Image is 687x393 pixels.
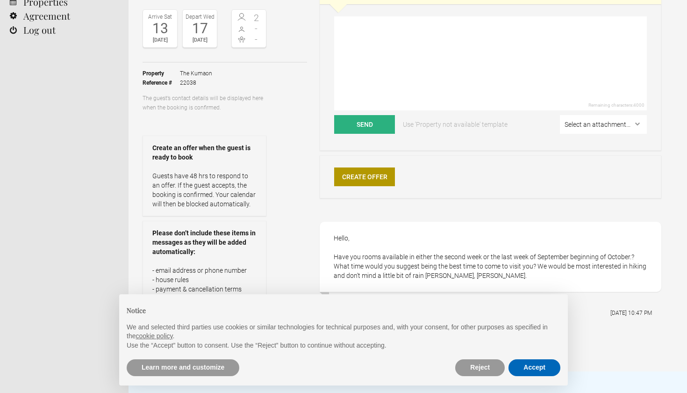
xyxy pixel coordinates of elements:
[249,35,264,44] span: -
[152,143,257,162] strong: Create an offer when the guest is ready to book
[455,359,505,376] button: Reject
[143,94,266,112] p: The guest’s contact details will be displayed here when the booking is confirmed.
[143,69,180,78] strong: Property
[180,69,212,78] span: The Kumaon
[320,222,661,292] div: Hello, Have you rooms available in either the second week or the last week of September beginning...
[127,323,560,341] p: We and selected third parties use cookies or similar technologies for technical purposes and, wit...
[249,13,264,22] span: 2
[508,359,560,376] button: Accept
[249,24,264,33] span: -
[143,78,180,87] strong: Reference #
[145,22,175,36] div: 13
[334,167,395,186] a: Create Offer
[610,310,652,316] flynt-date-display: [DATE] 10:47 PM
[185,22,215,36] div: 17
[152,266,257,294] p: - email address or phone number - house rules - payment & cancellation terms
[185,36,215,45] div: [DATE]
[136,332,172,340] a: cookie policy - link opens in a new tab
[145,12,175,22] div: Arrive Sat
[334,115,395,134] button: Send
[145,36,175,45] div: [DATE]
[180,78,212,87] span: 22038
[127,306,560,315] h2: Notice
[396,115,514,134] a: Use 'Property not available' template
[127,359,239,376] button: Learn more and customize
[127,341,560,350] p: Use the “Accept” button to consent. Use the “Reject” button to continue without accepting.
[152,171,257,209] p: Guests have 48 hrs to respond to an offer. If the guest accepts, the booking is confirmed. Your c...
[152,228,257,256] strong: Please don’t include these items in messages as they will be added automatically:
[185,12,215,22] div: Depart Wed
